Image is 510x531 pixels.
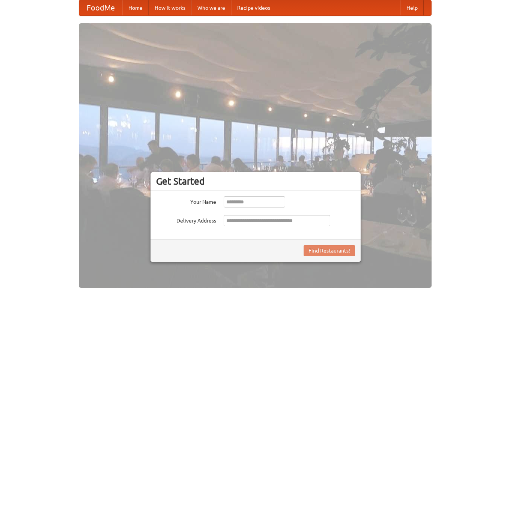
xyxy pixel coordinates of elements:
[122,0,149,15] a: Home
[156,215,216,224] label: Delivery Address
[156,196,216,206] label: Your Name
[231,0,276,15] a: Recipe videos
[191,0,231,15] a: Who we are
[304,245,355,256] button: Find Restaurants!
[79,0,122,15] a: FoodMe
[149,0,191,15] a: How it works
[400,0,424,15] a: Help
[156,176,355,187] h3: Get Started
